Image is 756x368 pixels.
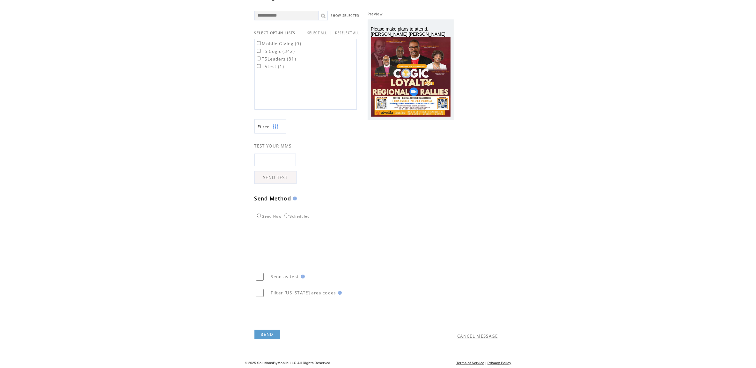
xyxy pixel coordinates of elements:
[256,56,297,62] label: T5Leaders (81)
[485,361,486,365] span: |
[335,31,360,35] a: DESELECT ALL
[258,124,269,129] span: Show filters
[254,31,296,35] span: SELECT OPT-IN LISTS
[283,214,310,218] label: Scheduled
[271,274,299,279] span: Send as test
[299,275,305,278] img: help.gif
[307,31,327,35] a: SELECT ALL
[256,64,284,69] label: T5test (1)
[457,333,498,339] a: CANCEL MESSAGE
[257,49,261,53] input: T5 Cogic (342)
[254,330,280,339] a: SEND
[257,213,261,218] input: Send Now
[257,64,261,68] input: T5test (1)
[368,12,383,16] span: Preview
[284,213,289,218] input: Scheduled
[254,119,286,133] a: Filter
[254,195,291,202] span: Send Method
[256,41,302,47] label: Mobile Giving (0)
[488,361,511,365] a: Privacy Policy
[273,119,278,134] img: filters.png
[291,197,297,200] img: help.gif
[331,14,360,18] a: SHOW SELECTED
[256,48,295,54] label: T5 Cogic (342)
[255,214,282,218] label: Send Now
[257,56,261,61] input: T5Leaders (81)
[254,143,292,149] span: TEST YOUR MMS
[456,361,484,365] a: Terms of Service
[330,30,333,36] span: |
[371,26,445,37] span: Please make plans to attend. [PERSON_NAME] [PERSON_NAME]
[245,361,331,365] span: © 2025 SolutionsByMobile LLC All Rights Reserved
[271,290,336,296] span: Filter [US_STATE] area codes
[257,41,261,45] input: Mobile Giving (0)
[336,291,342,295] img: help.gif
[254,171,297,184] a: SEND TEST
